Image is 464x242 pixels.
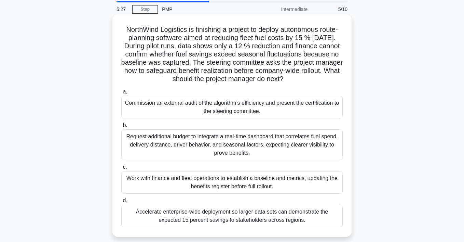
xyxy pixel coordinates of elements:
span: a. [123,89,127,94]
span: b. [123,122,127,128]
a: Stop [132,5,158,14]
div: Work with finance and fleet operations to establish a baseline and metrics, updating the benefits... [121,171,343,194]
h5: NorthWind Logistics is finishing a project to deploy autonomous route-planning software aimed at ... [121,25,343,84]
span: c. [123,164,127,170]
div: Accelerate enterprise-wide deployment so larger data sets can demonstrate the expected 15 percent... [121,205,343,227]
div: Intermediate [252,2,312,16]
div: PMP [158,2,252,16]
div: Request additional budget to integrate a real-time dashboard that correlates fuel spend, delivery... [121,129,343,160]
div: Commission an external audit of the algorithm’s efficiency and present the certification to the s... [121,96,343,118]
div: 5/10 [312,2,352,16]
div: 5:27 [112,2,132,16]
span: d. [123,198,127,203]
